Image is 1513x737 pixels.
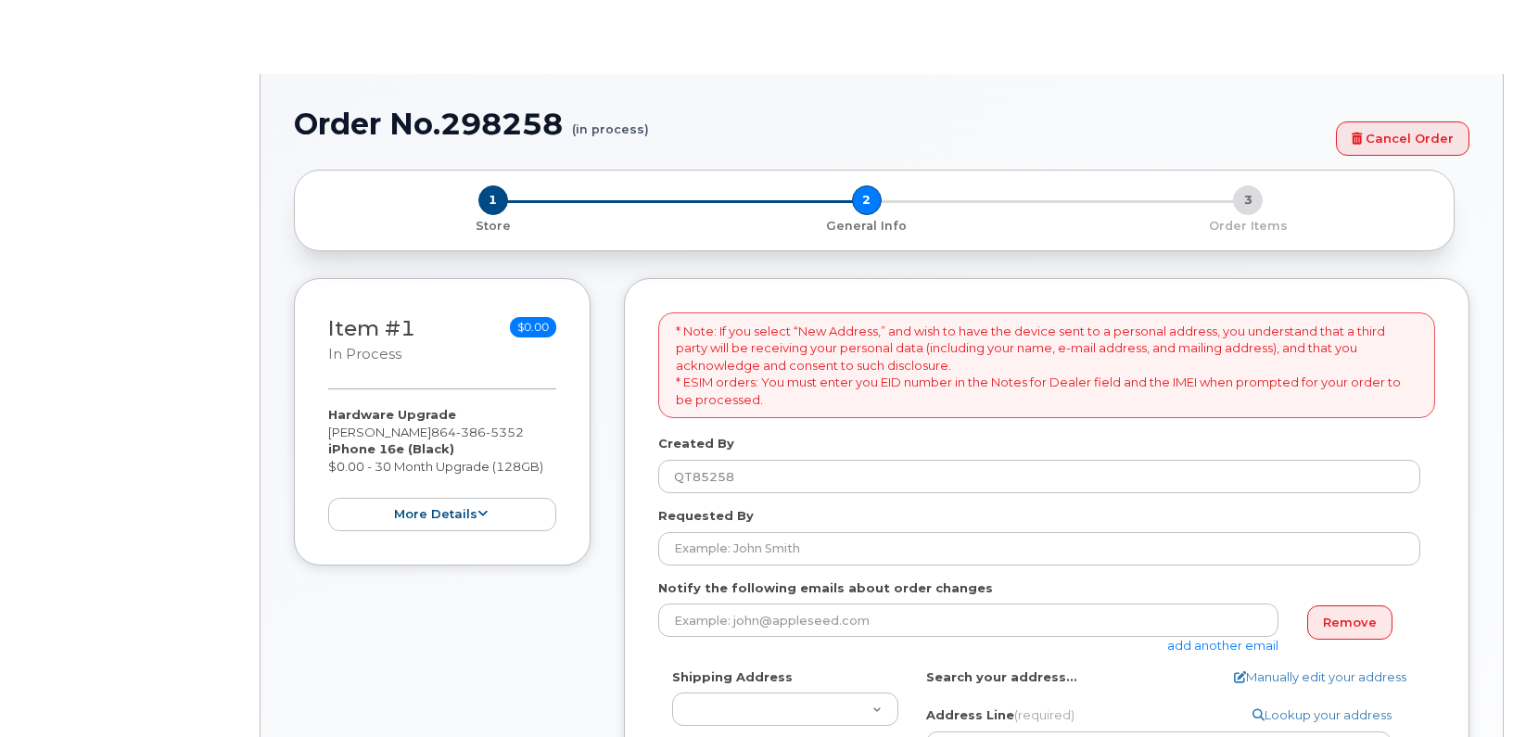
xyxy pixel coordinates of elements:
[926,668,1077,686] label: Search your address...
[431,425,524,439] span: 864
[658,579,993,597] label: Notify the following emails about order changes
[317,218,668,235] p: Store
[676,323,1418,409] p: * Note: If you select “New Address,” and wish to have the device sent to a personal address, you ...
[294,108,1327,140] h1: Order No.298258
[328,498,556,532] button: more details
[658,507,754,525] label: Requested By
[1234,668,1406,686] a: Manually edit your address
[328,406,556,531] div: [PERSON_NAME] $0.00 - 30 Month Upgrade (128GB)
[672,668,793,686] label: Shipping Address
[572,108,649,136] small: (in process)
[658,604,1278,637] input: Example: john@appleseed.com
[310,215,676,235] a: 1 Store
[1336,121,1469,156] a: Cancel Order
[1252,706,1392,724] a: Lookup your address
[478,185,508,215] span: 1
[658,532,1420,565] input: Example: John Smith
[486,425,524,439] span: 5352
[328,346,401,362] small: in process
[328,441,454,456] strong: iPhone 16e (Black)
[1014,707,1074,722] span: (required)
[510,317,556,337] span: $0.00
[1307,605,1392,640] a: Remove
[328,317,415,364] h3: Item #1
[1167,638,1278,653] a: add another email
[456,425,486,439] span: 386
[926,706,1074,724] label: Address Line
[658,435,734,452] label: Created By
[328,407,456,422] strong: Hardware Upgrade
